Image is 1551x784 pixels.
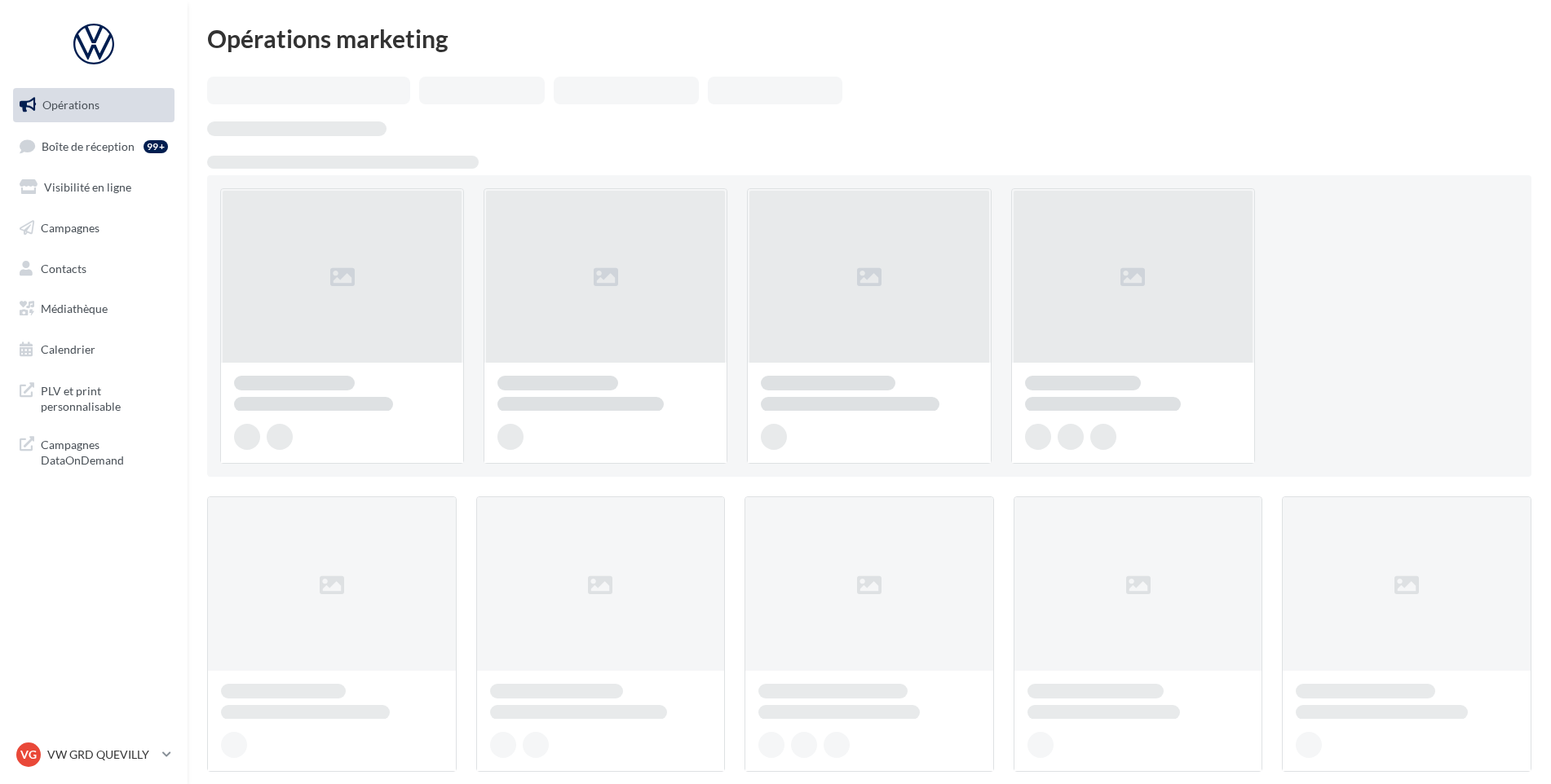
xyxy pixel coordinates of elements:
a: Boîte de réception99+ [10,129,178,164]
span: Médiathèque [41,302,108,315]
a: Campagnes [10,211,178,245]
a: PLV et print personnalisable [10,373,178,421]
a: Visibilité en ligne [10,170,178,205]
a: Calendrier [10,333,178,367]
span: Visibilité en ligne [44,180,131,194]
span: Campagnes DataOnDemand [41,434,168,469]
span: Calendrier [41,342,95,356]
a: Opérations [10,88,178,122]
a: Campagnes DataOnDemand [10,427,178,475]
div: 99+ [144,140,168,153]
span: Contacts [41,261,86,275]
span: Opérations [42,98,99,112]
span: PLV et print personnalisable [41,380,168,415]
a: VG VW GRD QUEVILLY [13,739,175,770]
a: Contacts [10,252,178,286]
span: Boîte de réception [42,139,135,152]
div: Opérations marketing [207,26,1531,51]
a: Médiathèque [10,292,178,326]
span: VG [20,747,37,763]
span: Campagnes [41,221,99,235]
p: VW GRD QUEVILLY [47,747,156,763]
